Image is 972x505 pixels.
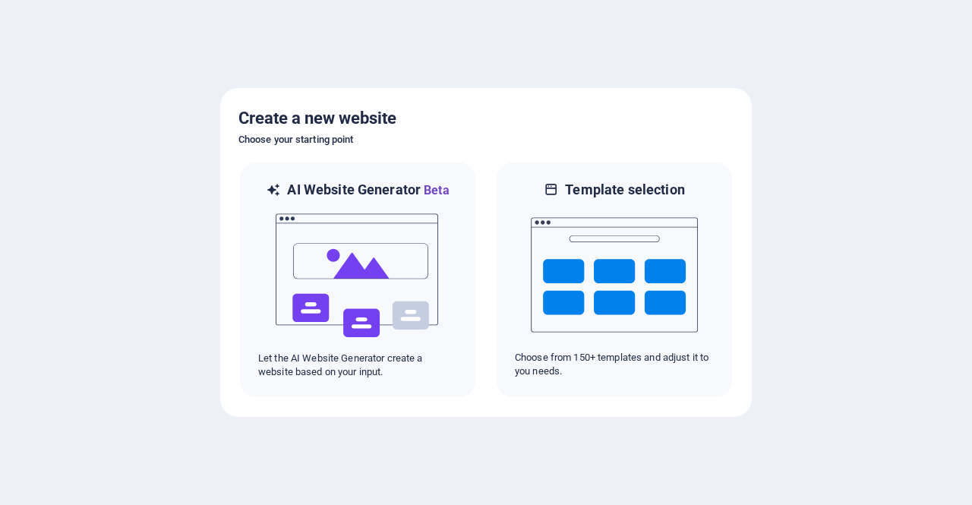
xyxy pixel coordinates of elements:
h6: AI Website Generator [287,181,449,200]
p: Let the AI Website Generator create a website based on your input. [258,352,457,379]
h6: Template selection [565,181,684,199]
span: Beta [421,183,450,197]
p: Choose from 150+ templates and adjust it to you needs. [515,351,714,378]
div: Template selectionChoose from 150+ templates and adjust it to you needs. [495,161,734,399]
h5: Create a new website [238,106,734,131]
h6: Choose your starting point [238,131,734,149]
img: ai [274,200,441,352]
div: AI Website GeneratorBetaaiLet the AI Website Generator create a website based on your input. [238,161,477,399]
